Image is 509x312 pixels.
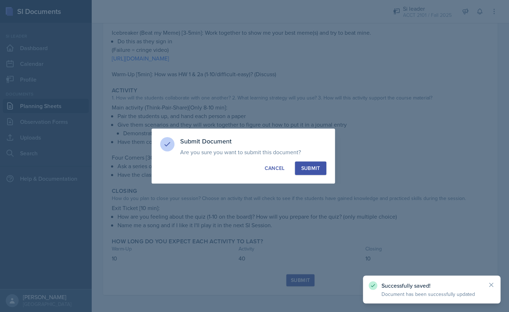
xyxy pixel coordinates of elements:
[180,148,326,156] p: Are you sure you want to submit this document?
[295,161,326,175] button: Submit
[264,165,284,172] div: Cancel
[258,161,290,175] button: Cancel
[180,137,326,146] h3: Submit Document
[381,291,482,298] p: Document has been successfully updated
[381,282,482,289] p: Successfully saved!
[301,165,320,172] div: Submit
